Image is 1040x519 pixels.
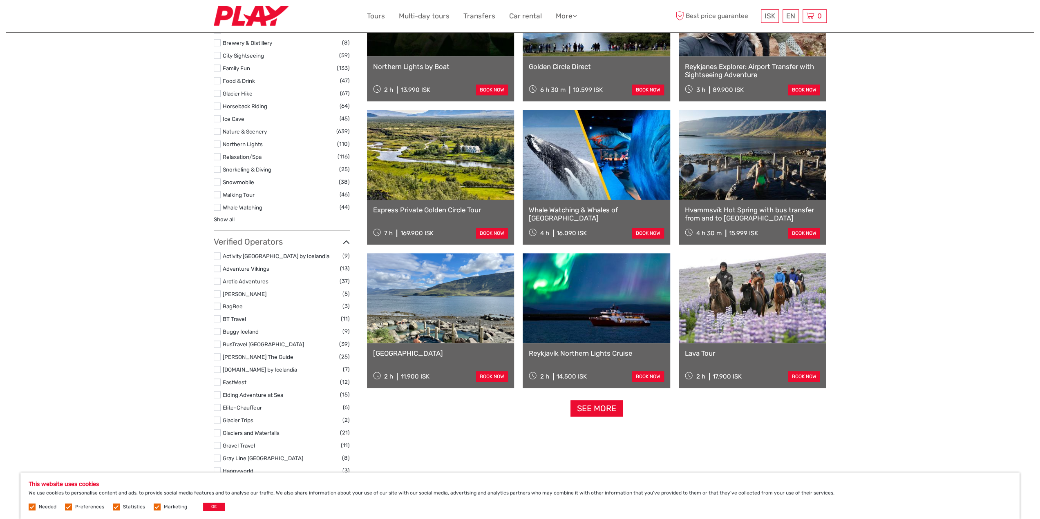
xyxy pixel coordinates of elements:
a: Hvammsvík Hot Spring with bus transfer from and to [GEOGRAPHIC_DATA] [685,206,820,223]
a: Whale Watching [223,204,262,211]
span: (45) [340,114,350,123]
a: Glacier Trips [223,417,253,423]
a: Food & Drink [223,78,255,84]
label: Preferences [75,503,104,510]
a: book now [476,85,508,95]
span: (25) [339,165,350,174]
div: 17.900 ISK [713,373,742,380]
a: BagBee [223,303,243,310]
a: Golden Circle Direct [529,62,664,71]
a: Buggy Iceland [223,328,259,335]
a: EastWest [223,379,246,385]
a: Brewery & Distillery [223,40,272,46]
a: book now [632,228,664,238]
span: (11) [341,441,350,450]
span: (46) [340,190,350,199]
a: Family Fun [223,65,250,71]
span: (37) [340,276,350,286]
a: Express Private Golden Circle Tour [373,206,508,214]
a: book now [476,228,508,238]
a: Whale Watching & Whales of [GEOGRAPHIC_DATA] [529,206,664,223]
span: (639) [336,127,350,136]
span: 0 [816,12,823,20]
span: 2 h [540,373,549,380]
a: book now [788,371,820,382]
a: Activity [GEOGRAPHIC_DATA] by Icelandia [223,253,329,259]
span: (47) [340,76,350,85]
a: Multi-day tours [399,10,450,22]
span: (8) [342,453,350,463]
span: 4 h 30 m [696,229,722,237]
a: Show all [214,216,235,223]
a: Northern Lights by Boat [373,62,508,71]
a: Arctic Adventures [223,278,268,285]
a: [DOMAIN_NAME] by Icelandia [223,366,297,373]
span: 4 h [540,229,549,237]
div: 89.900 ISK [713,86,744,94]
span: (2) [342,415,350,425]
a: Reykjanes Explorer: Airport Transfer with Sightseeing Adventure [685,62,820,79]
span: (64) [340,101,350,111]
span: (21) [340,428,350,437]
span: (7) [343,365,350,374]
span: (3) [342,301,350,311]
a: City Sightseeing [223,52,264,59]
a: book now [788,228,820,238]
span: 2 h [696,373,705,380]
h5: This website uses cookies [29,481,1011,488]
span: (8) [342,38,350,47]
span: (13) [340,264,350,273]
a: BusTravel [GEOGRAPHIC_DATA] [223,341,304,347]
div: 169.900 ISK [400,229,433,237]
a: More [556,10,577,22]
a: Gravel Travel [223,442,255,449]
label: Needed [39,503,56,510]
a: Glaciers and Waterfalls [223,430,280,436]
div: EN [783,9,799,23]
span: Best price guarantee [673,9,759,23]
div: We use cookies to personalise content and ads, to provide social media features and to analyse ou... [20,472,1020,519]
span: 2 h [384,86,393,94]
div: 15.999 ISK [729,229,758,237]
a: book now [476,371,508,382]
span: (67) [340,89,350,98]
a: Glacier Hike [223,90,253,97]
div: 14.500 ISK [557,373,587,380]
label: Statistics [123,503,145,510]
span: 6 h 30 m [540,86,566,94]
span: 7 h [384,229,393,237]
a: Horseback Riding [223,103,267,109]
a: [PERSON_NAME] The Guide [223,354,293,360]
span: ISK [765,12,775,20]
a: Transfers [463,10,495,22]
a: book now [632,371,664,382]
span: (5) [342,289,350,298]
span: (9) [342,327,350,336]
span: (39) [339,339,350,349]
a: book now [788,85,820,95]
a: Car rental [509,10,542,22]
div: 16.090 ISK [557,229,587,237]
span: (59) [339,51,350,60]
a: book now [632,85,664,95]
a: Gray Line [GEOGRAPHIC_DATA] [223,455,303,461]
span: (11) [341,314,350,323]
a: Ice Cave [223,116,244,122]
span: 3 h [696,86,705,94]
span: (12) [340,377,350,387]
a: Relaxation/Spa [223,154,262,160]
a: See more [570,400,623,417]
a: [PERSON_NAME] [223,291,266,297]
img: Fly Play [214,6,289,26]
h3: Verified Operators [214,237,350,247]
span: (15) [340,390,350,399]
div: 13.990 ISK [400,86,430,94]
a: Snorkeling & Diving [223,166,271,173]
label: Marketing [164,503,187,510]
a: Elite-Chauffeur [223,404,262,411]
a: BT Travel [223,316,246,322]
span: 2 h [384,373,393,380]
span: (133) [337,63,350,73]
a: Lava Tour [685,349,820,357]
a: Elding Adventure at Sea [223,392,283,398]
